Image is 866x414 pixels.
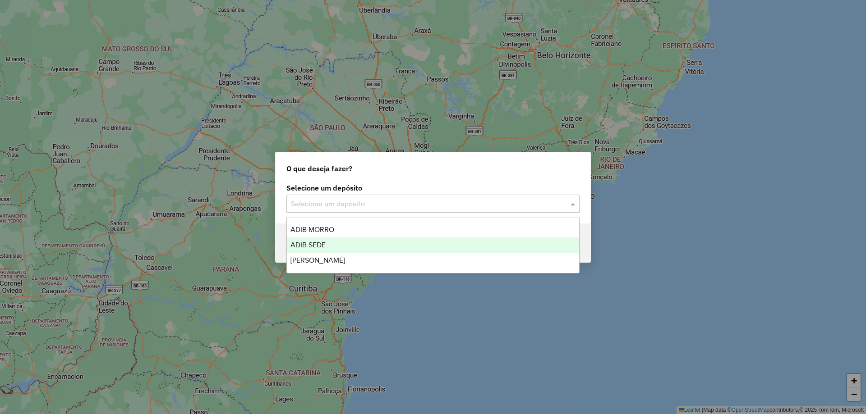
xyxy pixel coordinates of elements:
ng-dropdown-panel: Options list [286,217,580,273]
label: Selecione um depósito [286,182,580,193]
span: [PERSON_NAME] [290,256,345,264]
span: ADIB MORRO [290,226,334,233]
span: ADIB SEDE [290,241,326,249]
span: O que deseja fazer? [286,163,352,174]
